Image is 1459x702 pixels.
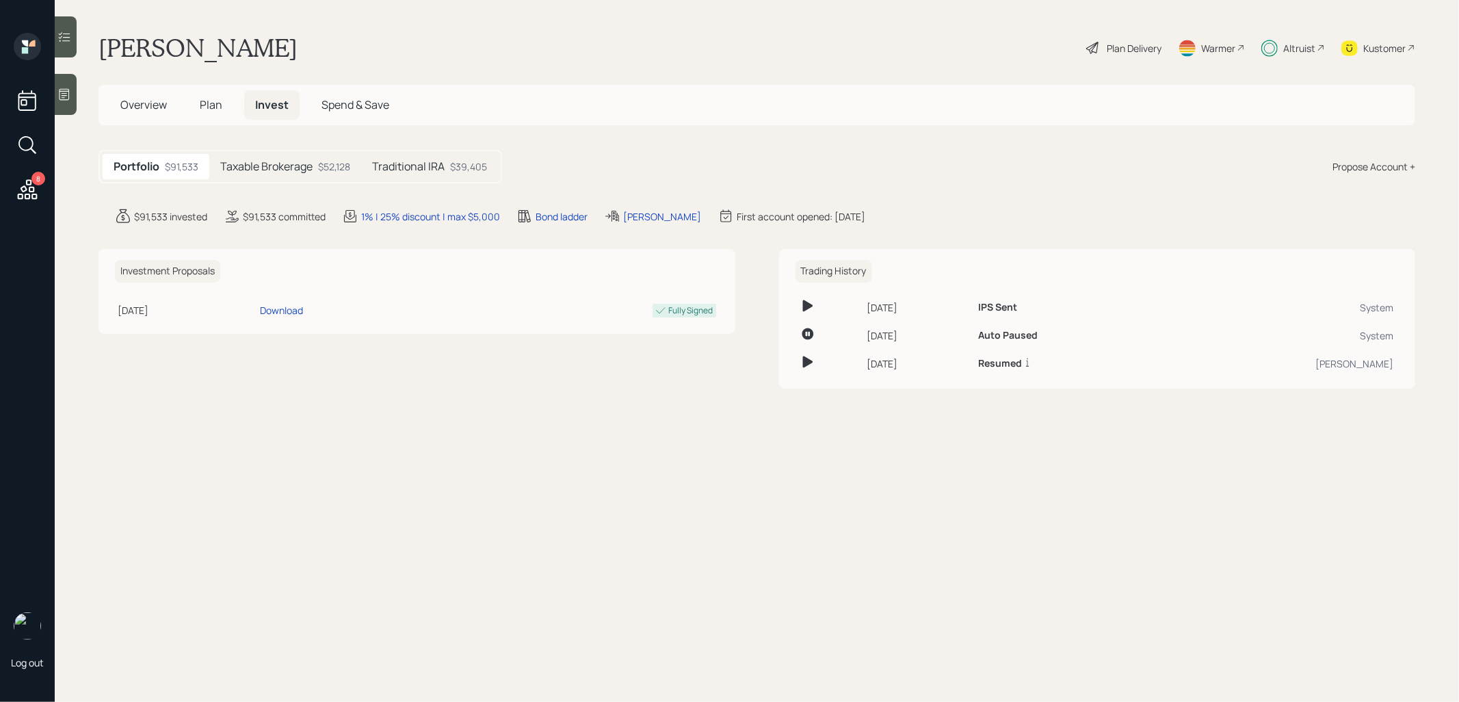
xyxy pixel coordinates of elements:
[1107,41,1161,55] div: Plan Delivery
[134,209,207,224] div: $91,533 invested
[978,302,1017,313] h6: IPS Sent
[318,159,350,174] div: $52,128
[114,160,159,173] h5: Portfolio
[243,209,326,224] div: $91,533 committed
[867,300,967,315] div: [DATE]
[372,160,445,173] h5: Traditional IRA
[118,303,254,317] div: [DATE]
[165,159,198,174] div: $91,533
[120,97,167,112] span: Overview
[11,656,44,669] div: Log out
[220,160,313,173] h5: Taxable Brokerage
[796,260,872,283] h6: Trading History
[1201,41,1235,55] div: Warmer
[978,358,1022,369] h6: Resumed
[31,172,45,185] div: 8
[255,97,289,112] span: Invest
[1283,41,1315,55] div: Altruist
[867,356,967,371] div: [DATE]
[737,209,865,224] div: First account opened: [DATE]
[1166,300,1393,315] div: System
[978,330,1038,341] h6: Auto Paused
[1363,41,1406,55] div: Kustomer
[200,97,222,112] span: Plan
[867,328,967,343] div: [DATE]
[98,33,298,63] h1: [PERSON_NAME]
[536,209,588,224] div: Bond ladder
[450,159,487,174] div: $39,405
[14,612,41,640] img: treva-nostdahl-headshot.png
[1166,356,1393,371] div: [PERSON_NAME]
[260,303,303,317] div: Download
[115,260,220,283] h6: Investment Proposals
[1332,159,1415,174] div: Propose Account +
[623,209,701,224] div: [PERSON_NAME]
[321,97,389,112] span: Spend & Save
[669,304,713,317] div: Fully Signed
[361,209,500,224] div: 1% | 25% discount | max $5,000
[1166,328,1393,343] div: System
